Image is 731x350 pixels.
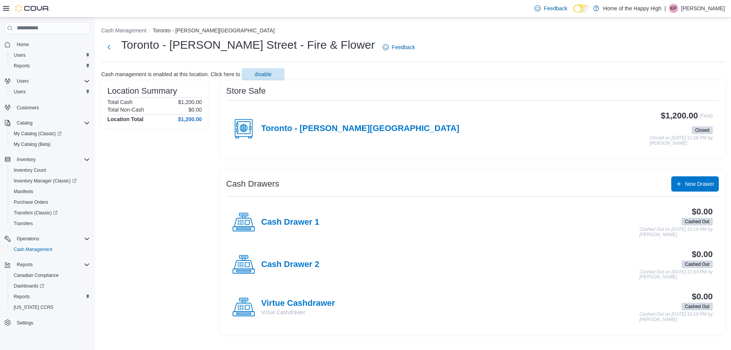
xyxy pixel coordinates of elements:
[11,208,90,217] span: Transfers (Classic)
[5,36,90,347] nav: Complex example
[17,157,35,163] span: Inventory
[685,261,709,268] span: Cashed Out
[8,86,93,97] button: Users
[685,180,714,188] span: New Drawer
[11,166,90,175] span: Inventory Count
[14,52,26,58] span: Users
[14,103,42,112] a: Customers
[178,99,202,105] p: $1,200.00
[11,271,90,280] span: Canadian Compliance
[14,141,51,147] span: My Catalog (Beta)
[692,126,713,134] span: Closed
[14,234,42,243] button: Operations
[2,118,93,128] button: Catalog
[11,87,90,96] span: Users
[14,131,62,137] span: My Catalog (Classic)
[682,261,713,268] span: Cashed Out
[8,128,93,139] a: My Catalog (Classic)
[11,292,90,301] span: Reports
[639,312,713,322] p: Cashed Out on [DATE] 10:18 PM by [PERSON_NAME]
[8,302,93,313] button: [US_STATE] CCRS
[14,118,90,128] span: Catalog
[380,40,418,55] a: Feedback
[17,236,39,242] span: Operations
[101,71,240,77] p: Cash management is enabled at this location. Click here to
[11,166,49,175] a: Inventory Count
[14,234,90,243] span: Operations
[2,39,93,50] button: Home
[11,61,90,70] span: Reports
[11,87,29,96] a: Users
[8,291,93,302] button: Reports
[2,317,93,328] button: Settings
[17,262,33,268] span: Reports
[544,5,567,12] span: Feedback
[11,51,29,60] a: Users
[11,176,80,185] a: Inventory Manager (Classic)
[14,246,52,253] span: Cash Management
[11,245,90,254] span: Cash Management
[692,207,713,216] h3: $0.00
[14,118,35,128] button: Catalog
[14,199,48,205] span: Purchase Orders
[107,107,144,113] h6: Total Non-Cash
[101,27,725,36] nav: An example of EuiBreadcrumbs
[8,139,93,150] button: My Catalog (Beta)
[188,107,202,113] p: $0.00
[11,61,33,70] a: Reports
[11,281,90,291] span: Dashboards
[639,270,713,280] p: Cashed Out on [DATE] 11:03 PM by [PERSON_NAME]
[226,86,266,96] h3: Store Safe
[8,50,93,61] button: Users
[8,197,93,208] button: Purchase Orders
[669,4,678,13] div: Khushboo Patel
[8,270,93,281] button: Canadian Compliance
[15,5,49,12] img: Cova
[14,318,90,328] span: Settings
[107,86,177,96] h3: Location Summary
[17,78,29,84] span: Users
[17,320,33,326] span: Settings
[11,219,90,228] span: Transfers
[11,303,90,312] span: Washington CCRS
[671,176,719,192] button: New Drawer
[682,303,713,310] span: Cashed Out
[11,129,90,138] span: My Catalog (Classic)
[661,111,698,120] h3: $1,200.00
[699,111,713,125] p: (Float)
[261,299,335,308] h4: Virtue Cashdrawer
[11,51,90,60] span: Users
[14,167,46,173] span: Inventory Count
[14,155,38,164] button: Inventory
[8,244,93,255] button: Cash Management
[695,127,709,134] span: Closed
[153,27,275,34] button: Toronto - [PERSON_NAME][GEOGRAPHIC_DATA]
[2,233,93,244] button: Operations
[2,102,93,113] button: Customers
[14,89,26,95] span: Users
[573,5,589,13] input: Dark Mode
[14,260,90,269] span: Reports
[11,198,51,207] a: Purchase Orders
[14,40,32,49] a: Home
[682,218,713,225] span: Cashed Out
[255,70,271,78] span: disable
[692,292,713,301] h3: $0.00
[226,179,279,189] h3: Cash Drawers
[261,308,335,316] p: Virtue Cashdrawer
[14,318,36,328] a: Settings
[2,154,93,165] button: Inventory
[11,271,62,280] a: Canadian Compliance
[8,186,93,197] button: Manifests
[11,281,47,291] a: Dashboards
[8,218,93,229] button: Transfers
[639,227,713,237] p: Cashed Out on [DATE] 10:19 PM by [PERSON_NAME]
[14,294,30,300] span: Reports
[2,259,93,270] button: Reports
[14,189,33,195] span: Manifests
[121,37,375,53] h1: Toronto - [PERSON_NAME] Street - Fire & Flower
[11,208,61,217] a: Transfers (Classic)
[14,77,32,86] button: Users
[17,42,29,48] span: Home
